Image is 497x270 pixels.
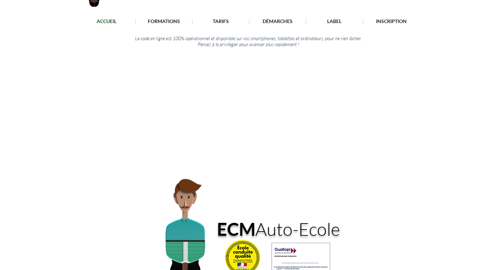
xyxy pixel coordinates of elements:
p: DÉMARCHES [259,19,296,24]
span: Auto-Ecole [255,218,340,240]
a: FORMATIONS [135,19,192,24]
span: Le code en ligne est 100% opérationnel et disponible sur vos smartphones, tablettes et ordinateur... [135,35,362,41]
a: ACCUEIL [78,19,135,24]
nav: Site [78,18,420,24]
p: LABEL [324,19,345,24]
a: LABEL [306,19,363,24]
a: TARIFS [192,19,249,24]
a: INSCRIPTION [363,19,420,24]
a: DÉMARCHES [249,19,306,24]
a: ECM [217,218,255,240]
span: Pensez à le privilégier pour avancer plus rapidement ! [198,41,299,47]
p: FORMATIONS [144,19,183,24]
p: TARIFS [209,19,232,24]
p: INSCRIPTION [372,19,410,24]
p: ACCUEIL [93,19,120,24]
